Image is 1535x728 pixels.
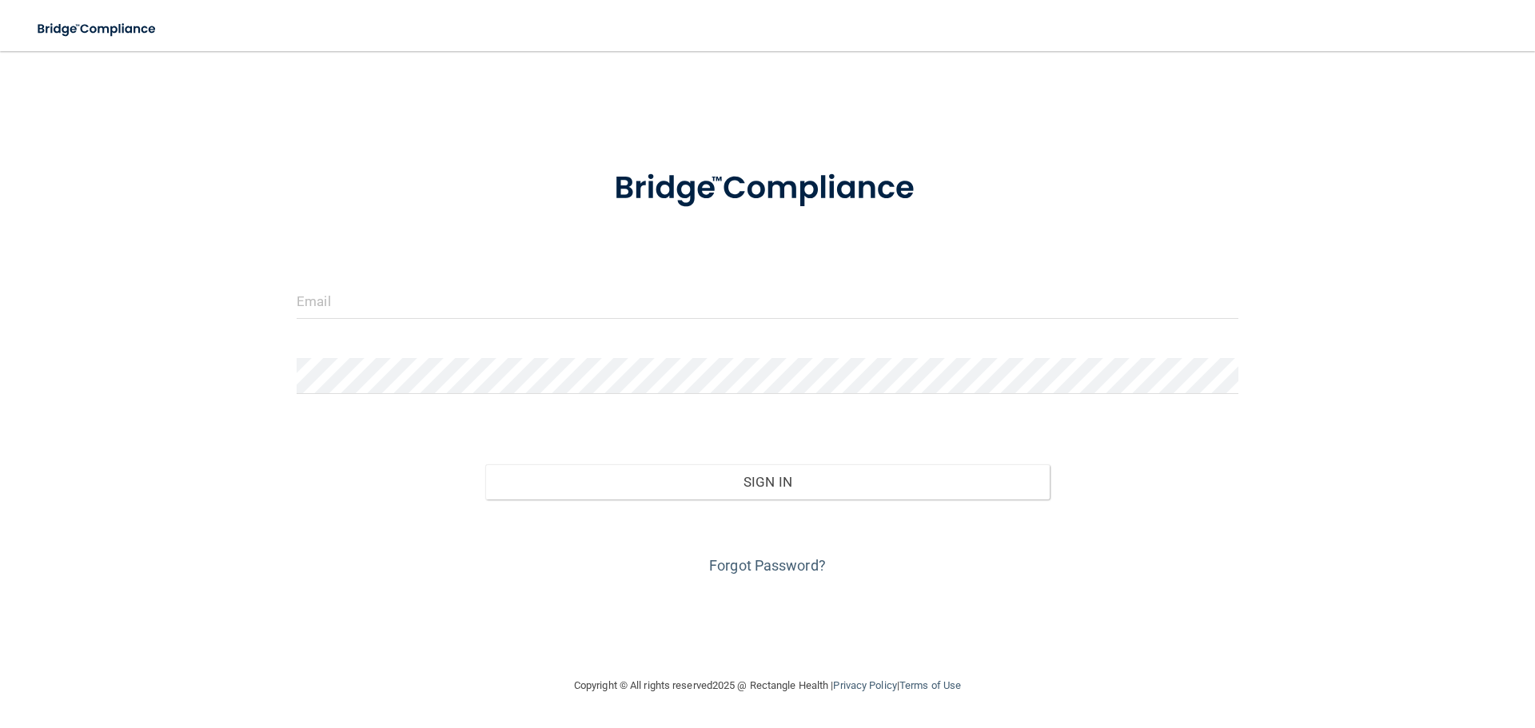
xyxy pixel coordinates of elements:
[476,660,1059,711] div: Copyright © All rights reserved 2025 @ Rectangle Health | |
[485,464,1051,499] button: Sign In
[833,679,896,691] a: Privacy Policy
[581,147,954,230] img: bridge_compliance_login_screen.278c3ca4.svg
[24,13,171,46] img: bridge_compliance_login_screen.278c3ca4.svg
[899,679,961,691] a: Terms of Use
[297,283,1238,319] input: Email
[709,557,826,574] a: Forgot Password?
